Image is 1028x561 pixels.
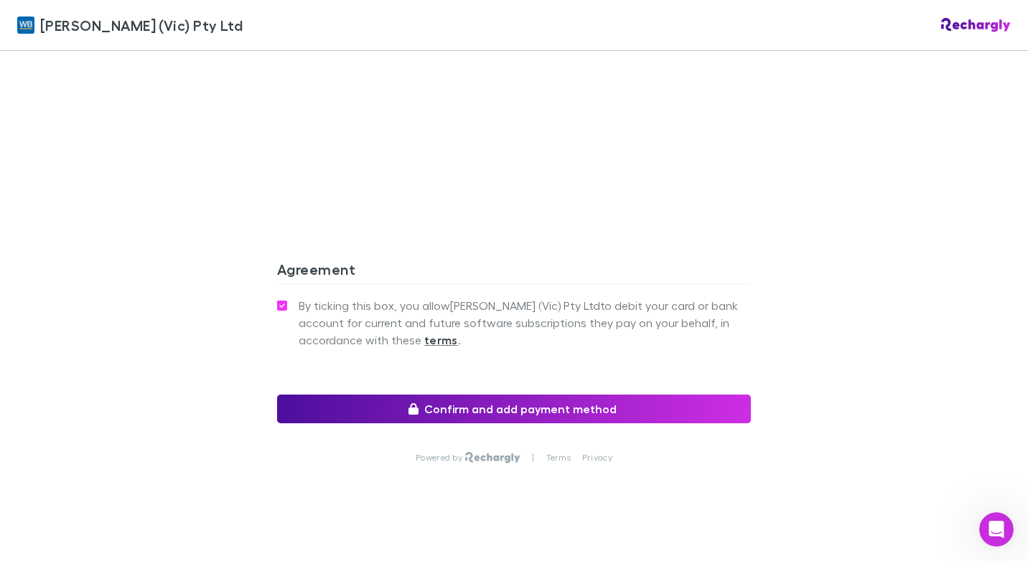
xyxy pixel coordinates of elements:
[979,512,1014,547] iframe: Intercom live chat
[277,395,751,423] button: Confirm and add payment method
[416,452,465,463] p: Powered by
[40,14,243,36] span: [PERSON_NAME] (Vic) Pty Ltd
[299,297,751,349] span: By ticking this box, you allow [PERSON_NAME] (Vic) Pty Ltd to debit your card or bank account for...
[277,260,751,283] h3: Agreement
[424,333,458,347] strong: terms
[532,452,534,463] p: |
[546,452,571,463] a: Terms
[465,452,520,463] img: Rechargly Logo
[17,16,34,34] img: William Buck (Vic) Pty Ltd's Logo
[582,452,612,463] a: Privacy
[941,18,1011,32] img: Rechargly Logo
